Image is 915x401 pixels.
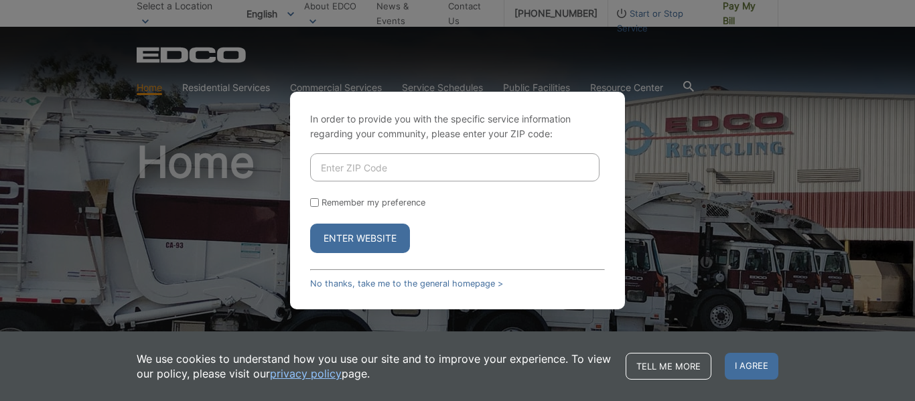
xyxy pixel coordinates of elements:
p: In order to provide you with the specific service information regarding your community, please en... [310,112,605,141]
span: I agree [725,353,778,380]
label: Remember my preference [322,197,425,208]
a: No thanks, take me to the general homepage > [310,278,503,289]
a: privacy policy [270,366,342,381]
a: Tell me more [626,353,711,380]
button: Enter Website [310,224,410,253]
p: We use cookies to understand how you use our site and to improve your experience. To view our pol... [137,351,612,381]
input: Enter ZIP Code [310,153,600,181]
